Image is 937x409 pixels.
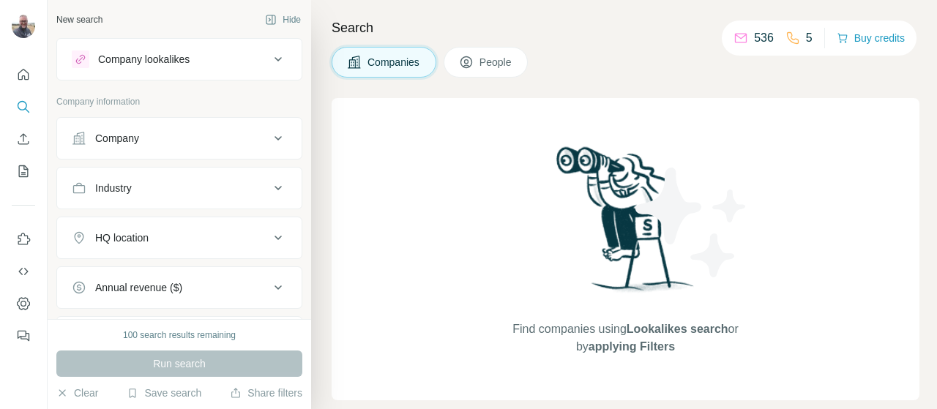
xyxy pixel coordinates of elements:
button: Hide [255,9,311,31]
button: Save search [127,386,201,400]
button: Buy credits [837,28,905,48]
button: Annual revenue ($) [57,270,302,305]
p: 5 [806,29,813,47]
span: People [479,55,513,70]
button: Search [12,94,35,120]
p: Company information [56,95,302,108]
div: Company [95,131,139,146]
div: HQ location [95,230,149,245]
button: HQ location [57,220,302,255]
button: My lists [12,158,35,184]
button: Company [57,121,302,156]
p: 536 [754,29,774,47]
img: Surfe Illustration - Stars [626,157,758,288]
button: Quick start [12,61,35,88]
button: Use Surfe API [12,258,35,285]
button: Dashboard [12,290,35,317]
div: Company lookalikes [98,52,190,67]
span: applying Filters [589,340,675,353]
div: 100 search results remaining [123,329,236,342]
h4: Search [332,18,919,38]
span: Find companies using or by [508,320,742,356]
button: Enrich CSV [12,126,35,152]
button: Industry [57,170,302,206]
button: Company lookalikes [57,42,302,77]
button: Clear [56,386,98,400]
button: Use Surfe on LinkedIn [12,226,35,252]
img: Avatar [12,15,35,38]
button: Share filters [230,386,302,400]
span: Lookalikes search [627,323,728,335]
div: Annual revenue ($) [95,280,182,295]
div: New search [56,13,102,26]
div: Industry [95,181,132,195]
span: Companies [367,55,421,70]
button: Feedback [12,323,35,349]
img: Surfe Illustration - Woman searching with binoculars [550,143,702,306]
